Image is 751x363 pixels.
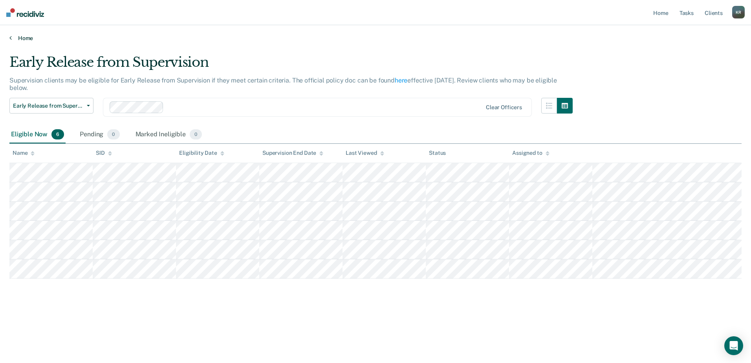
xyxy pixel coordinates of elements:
[13,103,84,109] span: Early Release from Supervision
[96,150,112,156] div: SID
[9,54,573,77] div: Early Release from Supervision
[429,150,446,156] div: Status
[9,126,66,143] div: Eligible Now6
[9,77,557,92] p: Supervision clients may be eligible for Early Release from Supervision if they meet certain crite...
[51,129,64,139] span: 6
[13,150,35,156] div: Name
[724,336,743,355] div: Open Intercom Messenger
[190,129,202,139] span: 0
[107,129,119,139] span: 0
[9,98,93,114] button: Early Release from Supervision
[134,126,204,143] div: Marked Ineligible0
[262,150,323,156] div: Supervision End Date
[346,150,384,156] div: Last Viewed
[78,126,121,143] div: Pending0
[179,150,224,156] div: Eligibility Date
[486,104,522,111] div: Clear officers
[512,150,549,156] div: Assigned to
[732,6,745,18] div: K R
[9,35,742,42] a: Home
[395,77,407,84] a: here
[732,6,745,18] button: KR
[6,8,44,17] img: Recidiviz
